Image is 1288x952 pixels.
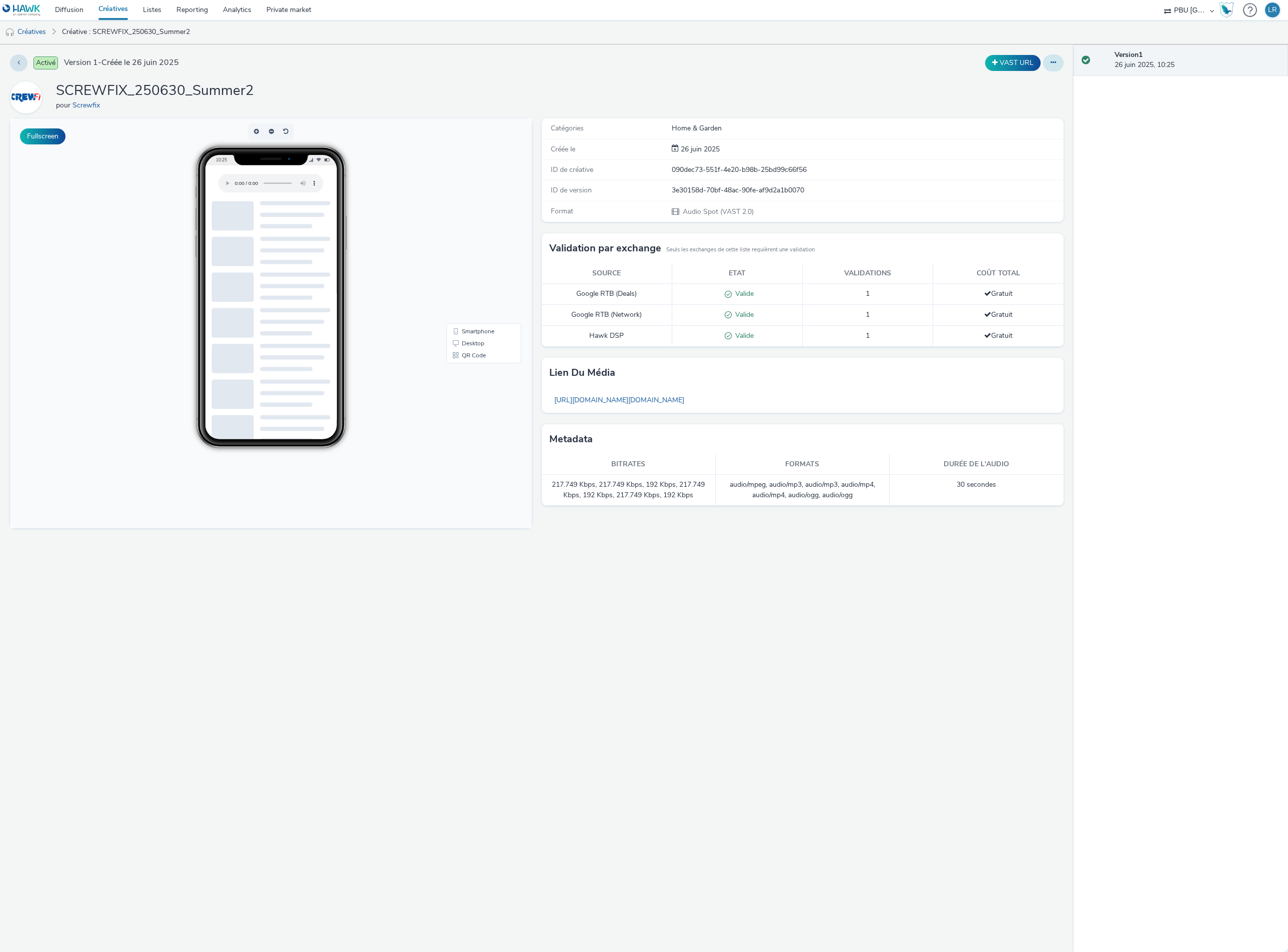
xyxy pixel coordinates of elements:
span: Valide [732,289,754,298]
th: Source [542,263,672,284]
td: audio/mpeg, audio/mp3, audio/mp3, audio/mp4, audio/mp4, audio/ogg, audio/ogg [716,475,890,506]
span: 26 juin 2025 [679,144,720,154]
div: 26 juin 2025, 10:25 [1115,50,1280,70]
span: Smartphone [452,210,484,216]
div: Création 26 juin 2025, 10:25 [679,144,720,154]
a: Screwfix [10,92,46,102]
img: undefined Logo [2,4,41,16]
th: Durée de l'audio [890,454,1064,475]
span: QR Code [452,234,476,240]
div: Home & Garden [672,123,1062,133]
td: Google RTB (Network) [542,305,672,326]
span: Desktop [452,222,474,228]
div: 090dec73-551f-4e20-b98b-25bd99c66f56 [672,165,1062,175]
small: Seuls les exchanges de cette liste requièrent une validation [666,246,815,254]
span: Gratuit [984,331,1013,340]
img: Hawk Academy [1219,2,1234,18]
span: Valide [732,331,754,340]
span: Valide [732,310,754,319]
img: audio [5,27,15,37]
h3: Metadata [549,432,593,447]
span: Version 1 - Créée le 26 juin 2025 [64,57,179,68]
li: Smartphone [438,207,509,219]
span: 1 [866,310,870,319]
img: Screwfix [11,83,40,112]
span: 1 [866,289,870,298]
th: Bitrates [542,454,716,475]
a: [URL][DOMAIN_NAME][DOMAIN_NAME] [549,390,689,410]
span: Catégories [551,123,584,133]
div: 3e30158d-70bf-48ac-90fe-af9d2a1b0070 [672,185,1062,195]
h3: Validation par exchange [549,241,661,256]
a: Créative : SCREWFIX_250630_Summer2 [57,20,195,44]
strong: Version 1 [1115,50,1143,59]
span: Audio Spot (VAST 2.0) [682,207,754,216]
th: Coût total [933,263,1064,284]
div: Dupliquer la créative en un VAST URL [983,55,1043,71]
th: Validations [803,263,933,284]
h1: SCREWFIX_250630_Summer2 [56,81,254,100]
h3: Lien du média [549,365,615,380]
span: Activé [33,56,58,69]
td: 30 secondes [890,475,1064,506]
span: pour [56,100,72,110]
li: Desktop [438,219,509,231]
span: Gratuit [984,310,1013,319]
span: 1 [866,331,870,340]
span: ID de version [551,185,592,195]
a: Screwfix [72,100,104,110]
li: QR Code [438,231,509,243]
span: Gratuit [984,289,1013,298]
span: Créée le [551,144,575,154]
th: Etat [672,263,803,284]
span: 10:25 [206,38,217,44]
button: VAST URL [985,55,1041,71]
th: Formats [716,454,890,475]
td: 217.749 Kbps, 217.749 Kbps, 192 Kbps, 217.749 Kbps, 192 Kbps, 217.749 Kbps, 192 Kbps [542,475,716,506]
button: Fullscreen [20,128,65,144]
td: Hawk DSP [542,325,672,346]
div: LR [1268,2,1277,17]
span: ID de créative [551,165,593,174]
span: Format [551,206,573,216]
td: Google RTB (Deals) [542,284,672,305]
a: Hawk Academy [1219,2,1238,18]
